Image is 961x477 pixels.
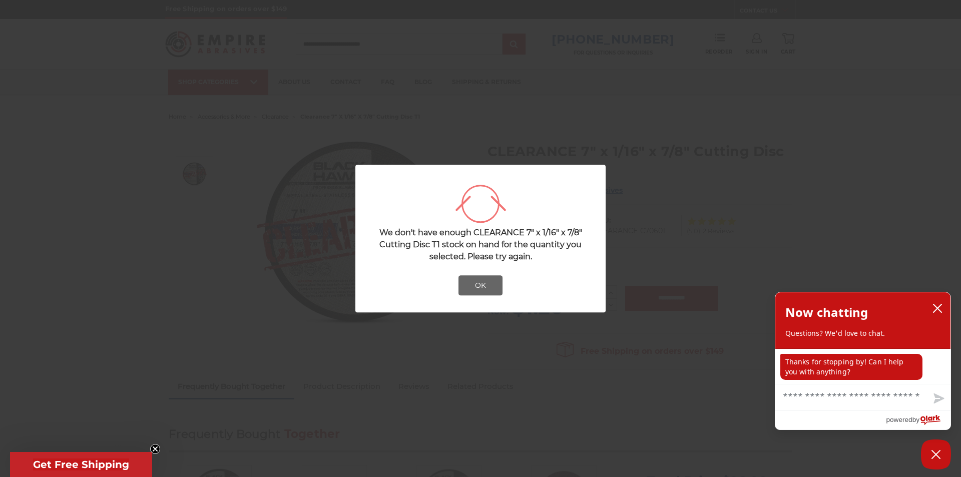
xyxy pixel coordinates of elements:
[780,354,922,380] p: Thanks for stopping by! Can I help you with anything?
[886,411,950,429] a: Powered by Olark
[379,228,582,261] span: We don't have enough CLEARANCE 7" x 1/16" x 7/8" Cutting Disc T1 stock on hand for the quantity y...
[785,328,940,338] p: Questions? We'd love to chat.
[10,452,152,477] div: Get Free ShippingClose teaser
[458,275,503,295] button: OK
[33,458,129,470] span: Get Free Shipping
[912,413,919,426] span: by
[929,301,945,316] button: close chatbox
[886,413,912,426] span: powered
[785,302,868,322] h2: Now chatting
[921,439,951,469] button: Close Chatbox
[775,349,950,384] div: chat
[775,292,951,430] div: olark chatbox
[150,444,160,454] button: Close teaser
[925,387,950,410] button: Send message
